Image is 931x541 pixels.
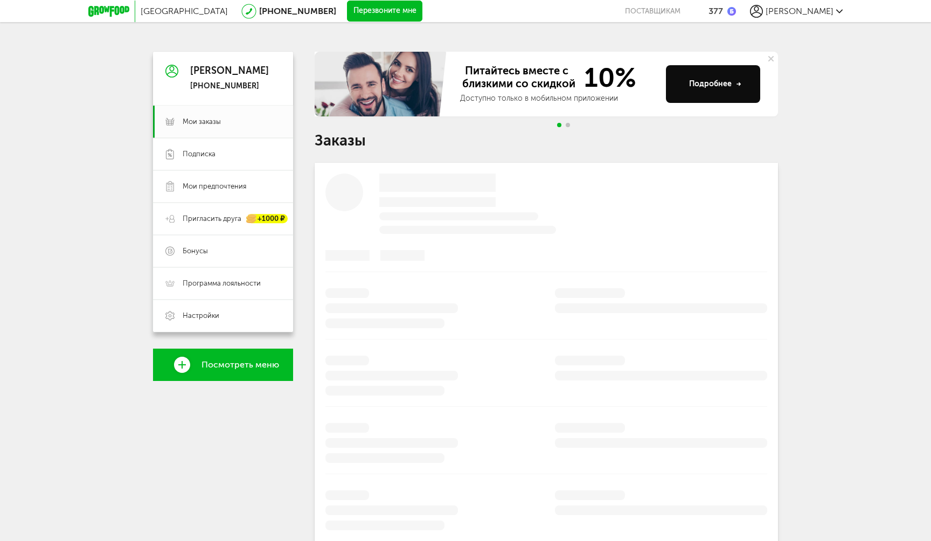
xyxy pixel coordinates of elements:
div: +1000 ₽ [247,214,288,224]
span: Подписка [183,149,216,159]
a: [PHONE_NUMBER] [259,6,336,16]
span: Бонусы [183,246,208,256]
span: Мои заказы [183,117,221,127]
span: Настройки [183,311,219,321]
div: Подробнее [689,79,741,89]
img: bonus_b.cdccf46.png [727,7,736,16]
a: Подписка [153,138,293,170]
a: Бонусы [153,235,293,267]
div: 377 [708,6,723,16]
span: Мои предпочтения [183,182,246,191]
span: 10% [578,64,636,91]
span: Питайтесь вместе с близкими со скидкой [460,64,578,91]
a: Программа лояльности [153,267,293,300]
a: Посмотреть меню [153,349,293,381]
button: Перезвоните мне [347,1,422,22]
div: [PERSON_NAME] [190,66,269,77]
span: Go to slide 1 [557,123,561,127]
div: [PHONE_NUMBER] [190,81,269,91]
h1: Заказы [315,134,778,148]
a: Пригласить друга +1000 ₽ [153,203,293,235]
span: Go to slide 2 [566,123,570,127]
button: Подробнее [666,65,760,103]
img: family-banner.579af9d.jpg [315,52,449,116]
span: Пригласить друга [183,214,241,224]
span: Посмотреть меню [202,360,279,370]
a: Мои заказы [153,106,293,138]
span: [GEOGRAPHIC_DATA] [141,6,228,16]
span: [PERSON_NAME] [766,6,833,16]
span: Программа лояльности [183,279,261,288]
div: Доступно только в мобильном приложении [460,93,657,104]
a: Настройки [153,300,293,332]
a: Мои предпочтения [153,170,293,203]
